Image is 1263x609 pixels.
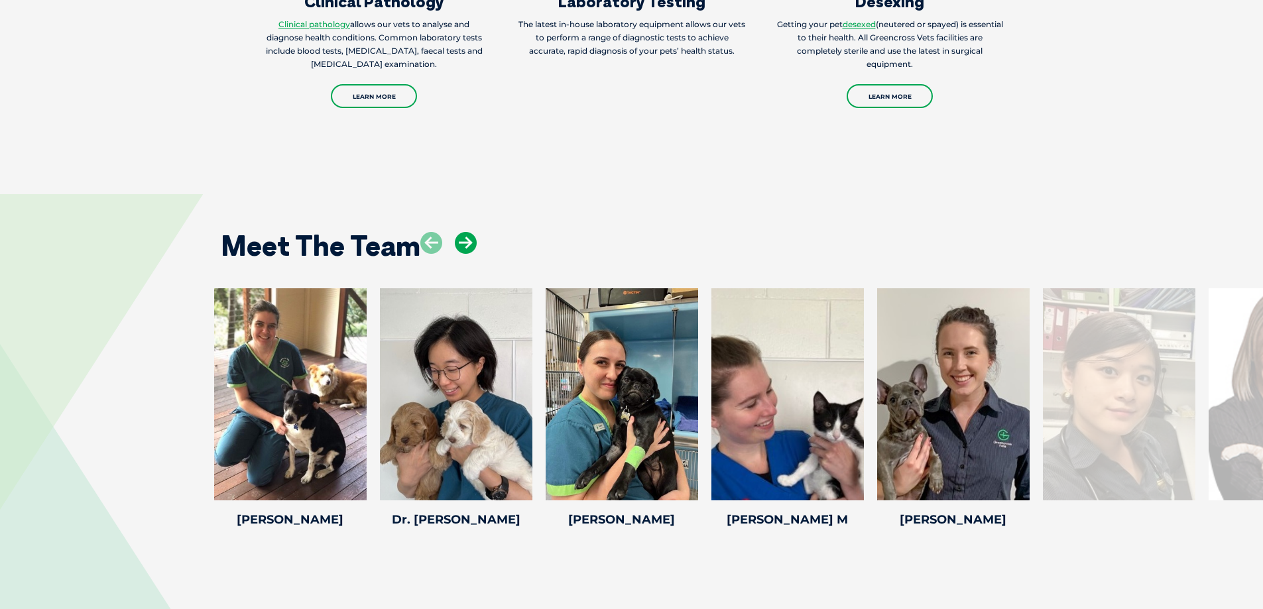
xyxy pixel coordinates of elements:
h2: Meet The Team [221,232,420,260]
a: desexed [843,19,876,29]
p: allows our vets to analyse and diagnose health conditions. Common laboratory tests include blood ... [261,18,488,71]
a: Learn More [331,84,417,108]
p: Getting your pet (neutered or spayed) is essential to their health. All Greencross Vets facilitie... [776,18,1004,71]
h4: [PERSON_NAME] [546,514,698,526]
p: The latest in-house laboratory equipment allows our vets to perform a range of diagnostic tests t... [518,18,746,58]
h4: [PERSON_NAME] M [711,514,864,526]
a: Learn More [847,84,933,108]
h4: [PERSON_NAME] [214,514,367,526]
h4: [PERSON_NAME] [877,514,1030,526]
a: Clinical pathology [278,19,350,29]
h4: Dr. [PERSON_NAME] [380,514,532,526]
